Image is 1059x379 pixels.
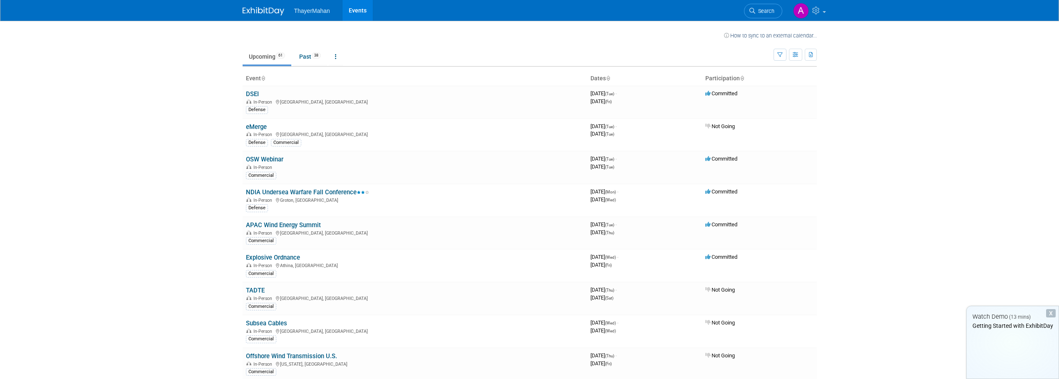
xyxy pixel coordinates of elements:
span: In-Person [253,230,275,236]
a: Offshore Wind Transmission U.S. [246,352,337,360]
a: Subsea Cables [246,320,287,327]
div: [GEOGRAPHIC_DATA], [GEOGRAPHIC_DATA] [246,295,584,301]
div: Commercial [246,335,276,343]
img: Avery O'Neal [793,3,809,19]
span: (Thu) [605,230,614,235]
span: [DATE] [590,196,616,203]
span: [DATE] [590,221,617,228]
div: Defense [246,106,268,114]
span: (Mon) [605,190,616,194]
span: - [615,123,617,129]
span: (Fri) [605,263,612,268]
span: (Tue) [605,124,614,129]
img: ExhibitDay [243,7,284,15]
span: [DATE] [590,360,612,367]
span: [DATE] [590,327,616,334]
span: - [615,352,617,359]
span: ThayerMahan [294,7,330,14]
span: In-Person [253,362,275,367]
a: OSW Webinar [246,156,283,163]
span: Not Going [705,123,735,129]
div: [GEOGRAPHIC_DATA], [GEOGRAPHIC_DATA] [246,98,584,105]
span: (Wed) [605,198,616,202]
span: Not Going [705,320,735,326]
img: In-Person Event [246,99,251,104]
span: [DATE] [590,320,618,326]
div: Commercial [246,270,276,277]
span: - [615,221,617,228]
a: Search [744,4,782,18]
th: Dates [587,72,702,86]
span: [DATE] [590,156,617,162]
span: [DATE] [590,287,617,293]
div: Watch Demo [967,312,1059,321]
span: - [617,188,618,195]
span: In-Person [253,263,275,268]
div: Dismiss [1046,309,1056,317]
img: In-Person Event [246,362,251,366]
a: Sort by Event Name [261,75,265,82]
span: [DATE] [590,262,612,268]
span: [DATE] [590,295,613,301]
span: Committed [705,254,737,260]
img: In-Person Event [246,329,251,333]
span: [DATE] [590,229,614,235]
div: Commercial [246,172,276,179]
div: Defense [246,139,268,146]
span: Search [755,8,774,14]
a: Upcoming61 [243,49,291,64]
span: Not Going [705,352,735,359]
span: - [617,320,618,326]
span: In-Person [253,132,275,137]
span: [DATE] [590,131,614,137]
span: In-Person [253,165,275,170]
a: How to sync to an external calendar... [724,32,817,39]
span: - [615,287,617,293]
div: [GEOGRAPHIC_DATA], [GEOGRAPHIC_DATA] [246,131,584,137]
span: In-Person [253,329,275,334]
span: (13 mins) [1009,314,1031,320]
img: In-Person Event [246,132,251,136]
span: [DATE] [590,98,612,104]
div: [US_STATE], [GEOGRAPHIC_DATA] [246,360,584,367]
span: [DATE] [590,188,618,195]
span: 61 [276,52,285,59]
span: In-Person [253,296,275,301]
span: Not Going [705,287,735,293]
a: NDIA Undersea Warfare Fall Conference [246,188,369,196]
a: eMerge [246,123,267,131]
div: [GEOGRAPHIC_DATA], [GEOGRAPHIC_DATA] [246,327,584,334]
span: [DATE] [590,123,617,129]
span: In-Person [253,99,275,105]
span: (Tue) [605,223,614,227]
img: In-Person Event [246,296,251,300]
span: Committed [705,156,737,162]
span: In-Person [253,198,275,203]
a: Past38 [293,49,327,64]
span: - [615,90,617,97]
div: Groton, [GEOGRAPHIC_DATA] [246,196,584,203]
span: (Tue) [605,92,614,96]
div: [GEOGRAPHIC_DATA], [GEOGRAPHIC_DATA] [246,229,584,236]
img: In-Person Event [246,263,251,267]
span: (Wed) [605,329,616,333]
img: In-Person Event [246,230,251,235]
span: [DATE] [590,163,614,170]
img: In-Person Event [246,165,251,169]
div: Defense [246,204,268,212]
span: (Fri) [605,362,612,366]
div: Commercial [246,303,276,310]
div: Getting Started with ExhibitDay [967,322,1059,330]
span: (Tue) [605,165,614,169]
span: - [617,254,618,260]
span: (Wed) [605,255,616,260]
div: Commercial [271,139,301,146]
span: [DATE] [590,90,617,97]
span: (Thu) [605,288,614,292]
img: In-Person Event [246,198,251,202]
th: Participation [702,72,817,86]
span: [DATE] [590,352,617,359]
span: Committed [705,221,737,228]
span: - [615,156,617,162]
div: Commercial [246,368,276,376]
